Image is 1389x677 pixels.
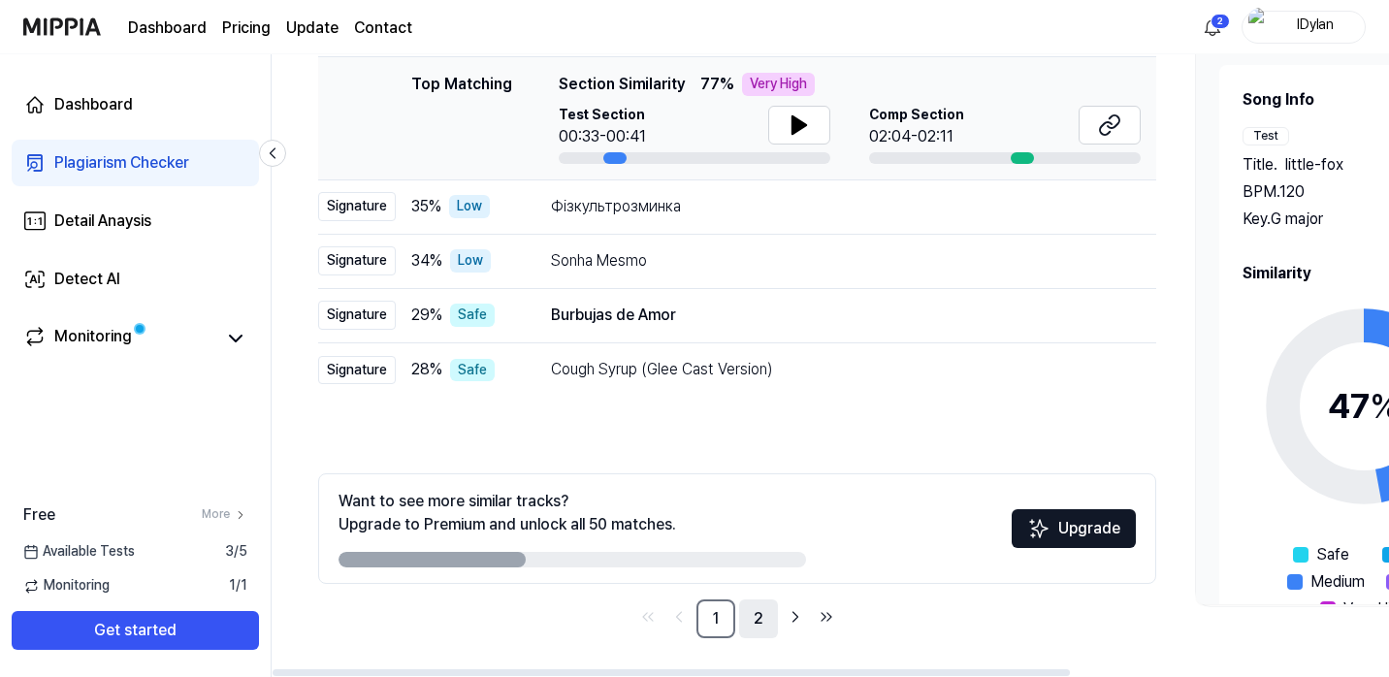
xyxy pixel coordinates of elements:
[559,125,646,148] div: 00:33-00:41
[1248,8,1272,47] img: profile
[1277,16,1353,37] div: IDylan
[813,603,840,630] a: Go to last page
[411,73,512,164] div: Top Matching
[449,195,490,218] div: Low
[229,576,247,596] span: 1 / 1
[54,93,133,116] div: Dashboard
[559,106,646,125] span: Test Section
[1242,11,1366,44] button: profileIDylan
[696,599,735,638] a: 1
[782,603,809,630] a: Go to next page
[354,16,412,40] a: Contact
[54,325,132,352] div: Monitoring
[318,356,396,385] div: Signature
[1285,153,1343,177] span: little-fox
[1310,570,1365,594] span: Medium
[559,73,685,96] span: Section Similarity
[1027,517,1050,540] img: Sparkles
[551,304,1125,327] div: Burbujas de Amor
[202,506,247,523] a: More
[318,192,396,221] div: Signature
[12,140,259,186] a: Plagiarism Checker
[54,151,189,175] div: Plagiarism Checker
[869,106,964,125] span: Comp Section
[54,210,151,233] div: Detail Anaysis
[450,249,491,273] div: Low
[1243,153,1277,177] span: Title .
[128,16,207,40] a: Dashboard
[551,249,1125,273] div: Sonha Mesmo
[411,249,442,273] span: 34 %
[23,503,55,527] span: Free
[450,304,495,327] div: Safe
[411,358,442,381] span: 28 %
[1243,127,1289,145] div: Test
[23,542,135,562] span: Available Tests
[1012,526,1136,544] a: SparklesUpgrade
[222,16,271,40] a: Pricing
[551,195,1125,218] div: Фізкультрозминка
[23,325,216,352] a: Monitoring
[742,73,815,96] div: Very High
[225,542,247,562] span: 3 / 5
[1012,509,1136,548] button: Upgrade
[1211,14,1230,29] div: 2
[551,358,1125,381] div: Cough Syrup (Glee Cast Version)
[450,359,495,382] div: Safe
[12,611,259,650] button: Get started
[700,73,734,96] span: 77 %
[411,195,441,218] span: 35 %
[318,599,1156,638] nav: pagination
[339,490,676,536] div: Want to see more similar tracks? Upgrade to Premium and unlock all 50 matches.
[318,301,396,330] div: Signature
[23,576,110,596] span: Monitoring
[665,603,693,630] a: Go to previous page
[739,599,778,638] a: 2
[1197,12,1228,43] button: 알림2
[318,246,396,275] div: Signature
[12,81,259,128] a: Dashboard
[634,603,662,630] a: Go to first page
[54,268,120,291] div: Detect AI
[411,304,442,327] span: 29 %
[12,256,259,303] a: Detect AI
[1316,543,1349,566] span: Safe
[286,16,339,40] a: Update
[1201,16,1224,39] img: 알림
[12,198,259,244] a: Detail Anaysis
[869,125,964,148] div: 02:04-02:11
